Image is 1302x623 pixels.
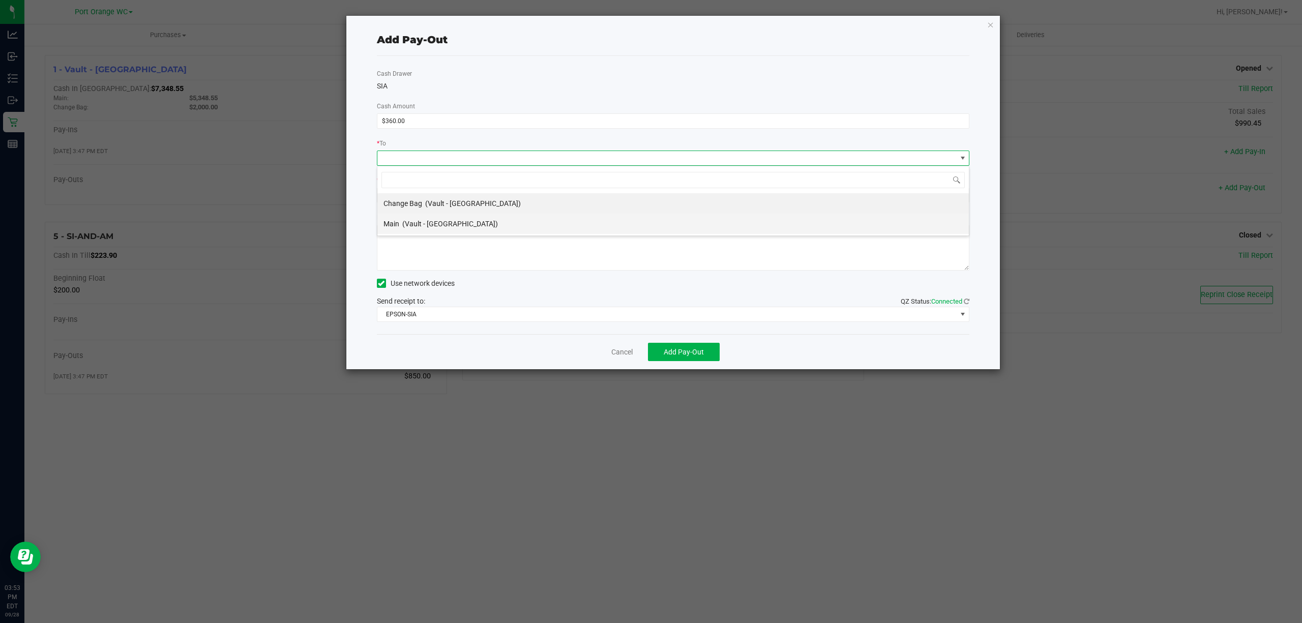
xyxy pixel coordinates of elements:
[383,220,399,228] span: Main
[402,220,498,228] span: (Vault - [GEOGRAPHIC_DATA])
[377,139,386,148] label: To
[377,103,415,110] span: Cash Amount
[648,343,720,361] button: Add Pay-Out
[611,347,633,358] a: Cancel
[901,298,969,305] span: QZ Status:
[377,32,448,47] div: Add Pay-Out
[377,69,412,78] label: Cash Drawer
[377,81,970,92] div: SIA
[931,298,962,305] span: Connected
[377,278,455,289] label: Use network devices
[377,297,425,305] span: Send receipt to:
[383,199,422,207] span: Change Bag
[425,199,521,207] span: (Vault - [GEOGRAPHIC_DATA])
[377,307,957,321] span: EPSON-SIA
[10,542,41,572] iframe: Resource center
[664,348,704,356] span: Add Pay-Out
